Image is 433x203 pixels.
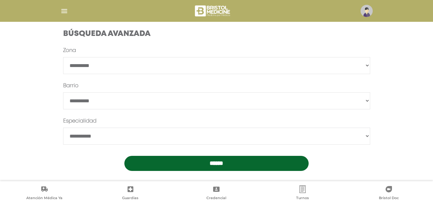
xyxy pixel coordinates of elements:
[346,185,432,202] a: Bristol Doc
[194,3,232,19] img: bristol-medicine-blanco.png
[206,196,226,201] span: Credencial
[63,30,370,39] h4: Búsqueda Avanzada
[60,7,68,15] img: Cober_menu-lines-white.svg
[87,185,174,202] a: Guardias
[63,47,76,55] label: Zona
[63,82,79,90] label: Barrio
[26,196,62,201] span: Atención Médica Ya
[63,117,96,125] label: Especialidad
[296,196,309,201] span: Turnos
[1,185,87,202] a: Atención Médica Ya
[173,185,260,202] a: Credencial
[379,196,399,201] span: Bristol Doc
[260,185,346,202] a: Turnos
[361,5,373,17] img: profile-placeholder.svg
[122,196,138,201] span: Guardias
